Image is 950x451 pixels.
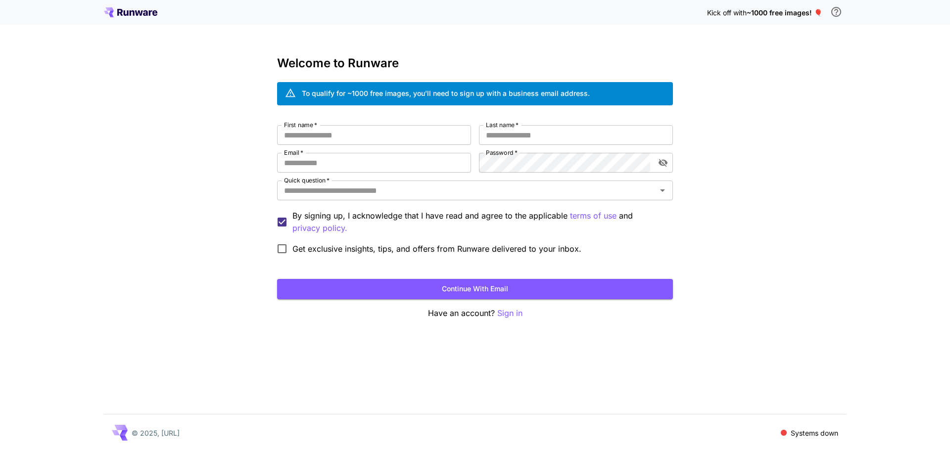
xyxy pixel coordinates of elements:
[284,148,303,157] label: Email
[302,88,590,98] div: To qualify for ~1000 free images, you’ll need to sign up with a business email address.
[654,154,672,172] button: toggle password visibility
[570,210,617,222] button: By signing up, I acknowledge that I have read and agree to the applicable and privacy policy.
[656,183,669,197] button: Open
[277,56,673,70] h3: Welcome to Runware
[284,121,317,129] label: First name
[747,8,822,17] span: ~1000 free images! 🎈
[486,148,518,157] label: Password
[486,121,519,129] label: Last name
[497,307,522,319] button: Sign in
[292,222,347,234] p: privacy policy.
[570,210,617,222] p: terms of use
[826,2,846,22] button: In order to qualify for free credit, you need to sign up with a business email address and click ...
[132,428,180,438] p: © 2025, [URL]
[284,176,330,184] label: Quick question
[292,210,665,234] p: By signing up, I acknowledge that I have read and agree to the applicable and
[277,307,673,319] p: Have an account?
[791,428,838,438] p: Systems down
[292,243,581,255] span: Get exclusive insights, tips, and offers from Runware delivered to your inbox.
[277,279,673,299] button: Continue with email
[707,8,747,17] span: Kick off with
[292,222,347,234] button: By signing up, I acknowledge that I have read and agree to the applicable terms of use and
